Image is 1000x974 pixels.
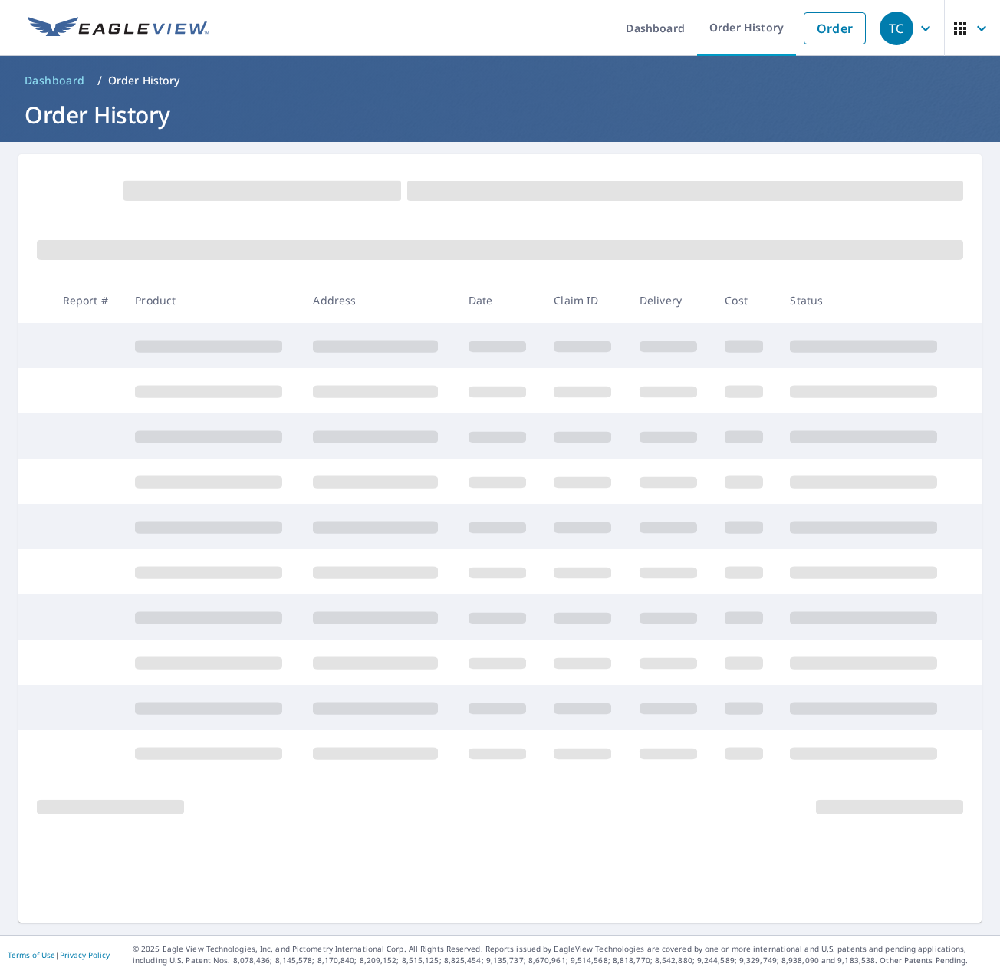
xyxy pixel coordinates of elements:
[133,943,992,966] p: © 2025 Eagle View Technologies, Inc. and Pictometry International Corp. All Rights Reserved. Repo...
[60,949,110,960] a: Privacy Policy
[804,12,866,44] a: Order
[18,68,91,93] a: Dashboard
[97,71,102,90] li: /
[778,278,956,323] th: Status
[8,950,110,959] p: |
[541,278,627,323] th: Claim ID
[456,278,541,323] th: Date
[18,99,982,130] h1: Order History
[25,73,85,88] span: Dashboard
[123,278,301,323] th: Product
[301,278,456,323] th: Address
[18,68,982,93] nav: breadcrumb
[880,12,913,45] div: TC
[712,278,778,323] th: Cost
[8,949,55,960] a: Terms of Use
[51,278,123,323] th: Report #
[627,278,712,323] th: Delivery
[108,73,180,88] p: Order History
[28,17,209,40] img: EV Logo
